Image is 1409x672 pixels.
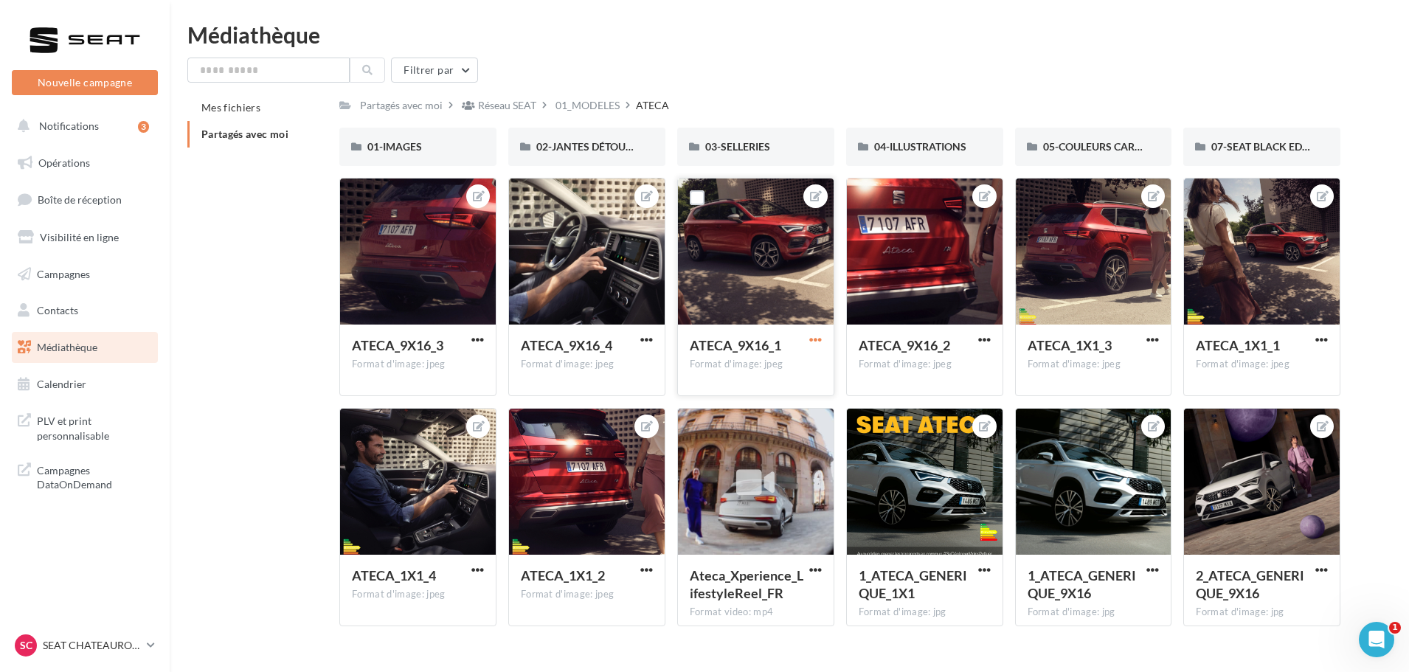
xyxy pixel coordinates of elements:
span: ATECA_1X1_4 [352,567,436,583]
button: Filtrer par [391,58,478,83]
span: Partagés avec moi [201,128,288,140]
div: Format d'image: jpeg [1028,358,1160,371]
a: SC SEAT CHATEAUROUX [12,631,158,659]
span: 02-JANTES DÉTOURÉES [536,140,650,153]
span: ATECA_9X16_4 [521,337,612,353]
span: ATECA_1X1_1 [1196,337,1280,353]
div: Format d'image: jpeg [352,358,484,371]
span: 07-SEAT BLACK EDITIONS [1211,140,1336,153]
div: Format d'image: jpeg [521,588,653,601]
button: Nouvelle campagne [12,70,158,95]
span: PLV et print personnalisable [37,411,152,443]
p: SEAT CHATEAUROUX [43,638,141,653]
span: 04-ILLUSTRATIONS [874,140,966,153]
div: Format video: mp4 [690,606,822,619]
button: Notifications 3 [9,111,155,142]
span: 1 [1389,622,1401,634]
div: 3 [138,121,149,133]
span: 1_ATECA_GENERIQUE_1X1 [859,567,967,601]
span: Calendrier [37,378,86,390]
span: 03-SELLERIES [705,140,770,153]
span: Ateca_Xperience_LifestyleReel_FR [690,567,803,601]
span: SC [20,638,32,653]
span: Campagnes [37,267,90,280]
div: Format d'image: jpeg [1196,358,1328,371]
span: 01-IMAGES [367,140,422,153]
a: Campagnes DataOnDemand [9,454,161,498]
a: Médiathèque [9,332,161,363]
div: Partagés avec moi [360,98,443,113]
span: Mes fichiers [201,101,260,114]
div: Format d'image: jpeg [690,358,822,371]
span: ATECA_1X1_2 [521,567,605,583]
span: 2_ATECA_GENERIQUE_9X16 [1196,567,1304,601]
div: Format d'image: jpg [1028,606,1160,619]
span: ATECA_9X16_1 [690,337,781,353]
a: PLV et print personnalisable [9,405,161,448]
a: Opérations [9,148,161,179]
a: Boîte de réception [9,184,161,215]
span: 05-COULEURS CARROSSERIES [1043,140,1188,153]
span: ATECA_1X1_3 [1028,337,1112,353]
span: Notifications [39,119,99,132]
a: Visibilité en ligne [9,222,161,253]
span: Contacts [37,304,78,316]
div: Format d'image: jpg [1196,606,1328,619]
a: Calendrier [9,369,161,400]
iframe: Intercom live chat [1359,622,1394,657]
div: Format d'image: jpeg [521,358,653,371]
div: Réseau SEAT [478,98,536,113]
div: Format d'image: jpeg [352,588,484,601]
a: Campagnes [9,259,161,290]
div: Format d'image: jpeg [859,358,991,371]
span: Visibilité en ligne [40,231,119,243]
span: ATECA_9X16_2 [859,337,950,353]
div: ATECA [636,98,669,113]
span: Médiathèque [37,341,97,353]
span: ATECA_9X16_3 [352,337,443,353]
div: Format d'image: jpg [859,606,991,619]
span: Boîte de réception [38,193,122,206]
div: 01_MODELES [555,98,620,113]
div: Médiathèque [187,24,1391,46]
span: 1_ATECA_GENERIQUE_9X16 [1028,567,1136,601]
span: Campagnes DataOnDemand [37,460,152,492]
a: Contacts [9,295,161,326]
span: Opérations [38,156,90,169]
